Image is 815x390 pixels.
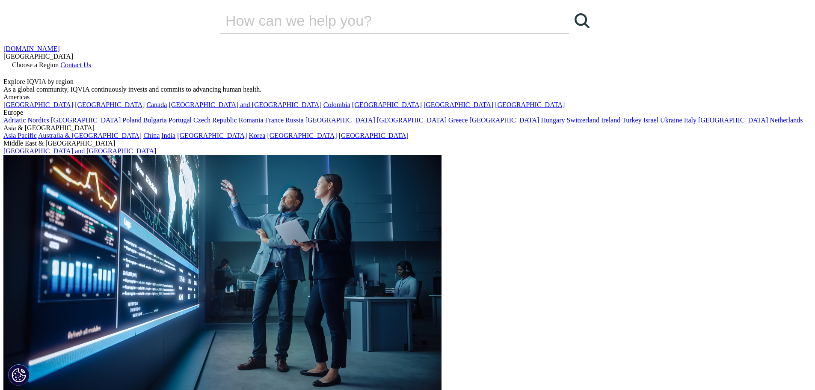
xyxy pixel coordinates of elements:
a: [GEOGRAPHIC_DATA] [267,132,337,139]
div: Explore IQVIA by region [3,78,812,86]
a: Australia & [GEOGRAPHIC_DATA] [38,132,142,139]
a: [GEOGRAPHIC_DATA] [495,101,565,108]
a: [GEOGRAPHIC_DATA] and [GEOGRAPHIC_DATA] [3,147,156,155]
div: Americas [3,93,812,101]
a: Israel [643,116,659,124]
a: [GEOGRAPHIC_DATA] [305,116,375,124]
button: Cookies Settings [8,364,30,386]
a: [DOMAIN_NAME] [3,45,60,52]
div: Europe [3,109,812,116]
a: Hungary [541,116,565,124]
a: Ireland [601,116,620,124]
a: Asia Pacific [3,132,37,139]
a: Adriatic [3,116,26,124]
span: Choose a Region [12,61,59,68]
a: Portugal [169,116,192,124]
a: [GEOGRAPHIC_DATA] [424,101,493,108]
a: Contact Us [60,61,91,68]
a: Turkey [622,116,642,124]
a: Russia [285,116,304,124]
svg: Search [575,13,590,28]
a: [GEOGRAPHIC_DATA] [51,116,121,124]
div: Middle East & [GEOGRAPHIC_DATA] [3,140,812,147]
a: Netherlands [770,116,803,124]
a: [GEOGRAPHIC_DATA] [469,116,539,124]
a: France [265,116,284,124]
a: Romania [239,116,264,124]
a: [GEOGRAPHIC_DATA] [377,116,447,124]
a: Ukraine [660,116,682,124]
a: [GEOGRAPHIC_DATA] and [GEOGRAPHIC_DATA] [169,101,321,108]
a: Nordics [27,116,49,124]
div: [GEOGRAPHIC_DATA] [3,53,812,60]
a: Colombia [323,101,350,108]
a: [GEOGRAPHIC_DATA] [352,101,422,108]
a: [GEOGRAPHIC_DATA] [698,116,768,124]
a: Greece [448,116,468,124]
a: Bulgaria [143,116,167,124]
div: As a global community, IQVIA continuously invests and commits to advancing human health. [3,86,812,93]
a: Switzerland [566,116,599,124]
a: Canada [146,101,167,108]
a: [GEOGRAPHIC_DATA] [75,101,145,108]
a: [GEOGRAPHIC_DATA] [339,132,409,139]
a: China [143,132,160,139]
div: Asia & [GEOGRAPHIC_DATA] [3,124,812,132]
a: Korea [249,132,265,139]
a: Search [569,8,595,33]
input: Search [220,8,545,33]
a: Italy [684,116,696,124]
a: Czech Republic [193,116,237,124]
a: [GEOGRAPHIC_DATA] [3,101,73,108]
a: Poland [122,116,141,124]
a: India [161,132,175,139]
a: [GEOGRAPHIC_DATA] [177,132,247,139]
